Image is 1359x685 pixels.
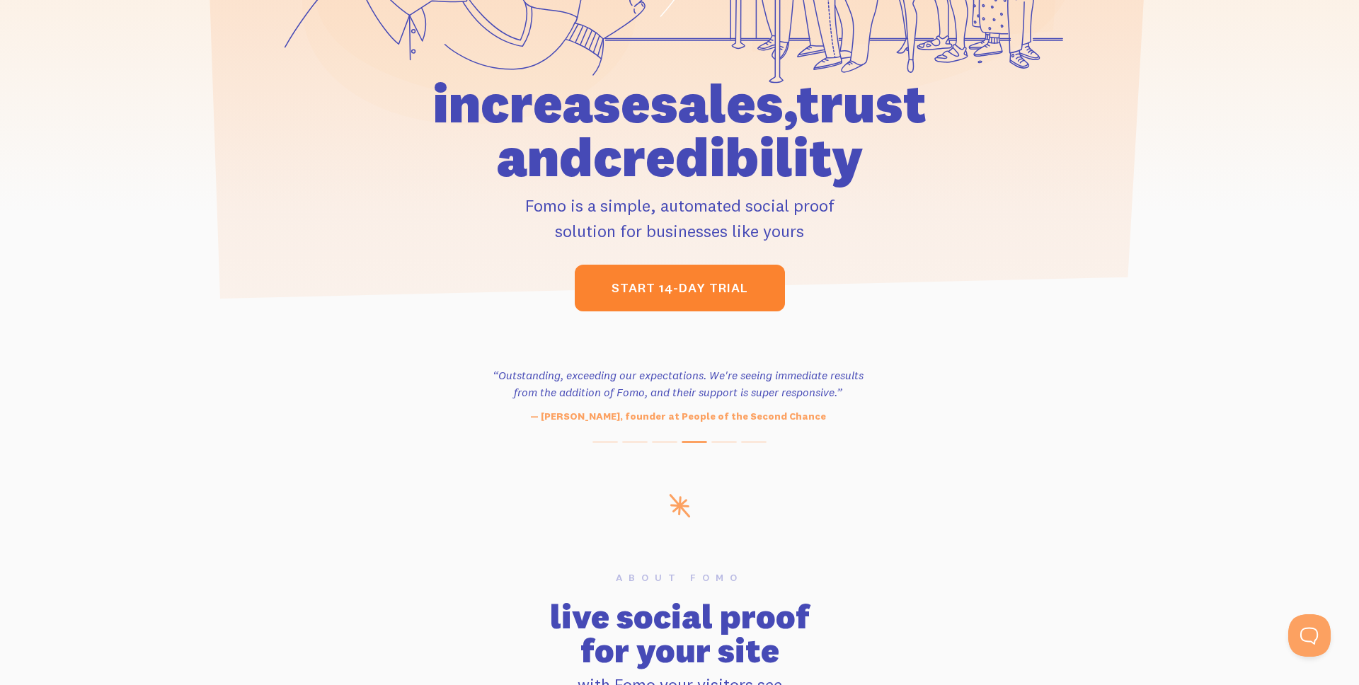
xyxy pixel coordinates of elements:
h2: live social proof for your site [235,599,1124,667]
iframe: Help Scout Beacon - Open [1288,614,1331,657]
p: — [PERSON_NAME], founder at People of the Second Chance [485,409,871,424]
h6: About Fomo [235,572,1124,582]
h1: increase sales, trust and credibility [352,76,1007,184]
a: start 14-day trial [575,265,785,311]
p: Fomo is a simple, automated social proof solution for businesses like yours [352,192,1007,243]
h3: “Outstanding, exceeding our expectations. We're seeing immediate results from the addition of Fom... [485,367,871,401]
